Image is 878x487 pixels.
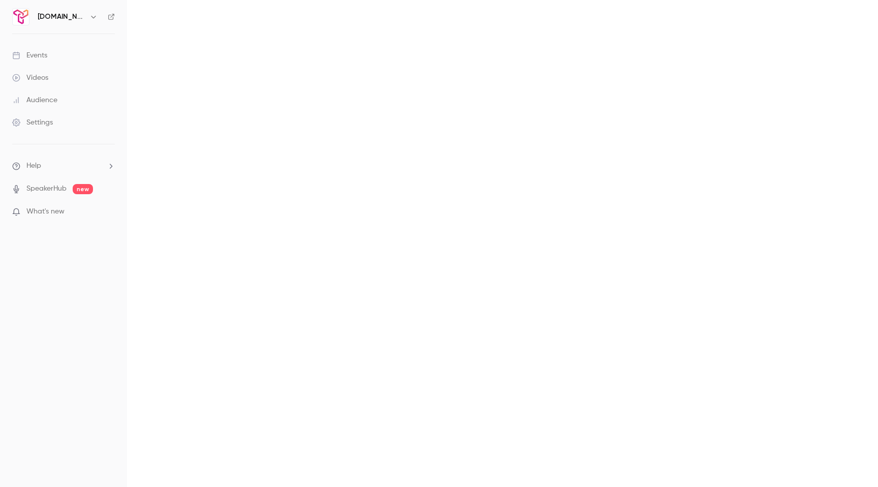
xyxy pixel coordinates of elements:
[12,161,115,171] li: help-dropdown-opener
[12,95,57,105] div: Audience
[73,184,93,194] span: new
[26,161,41,171] span: Help
[38,12,85,22] h6: [DOMAIN_NAME]
[26,206,65,217] span: What's new
[12,117,53,128] div: Settings
[26,184,67,194] a: SpeakerHub
[12,50,47,60] div: Events
[12,73,48,83] div: Videos
[13,9,29,25] img: Trigify.io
